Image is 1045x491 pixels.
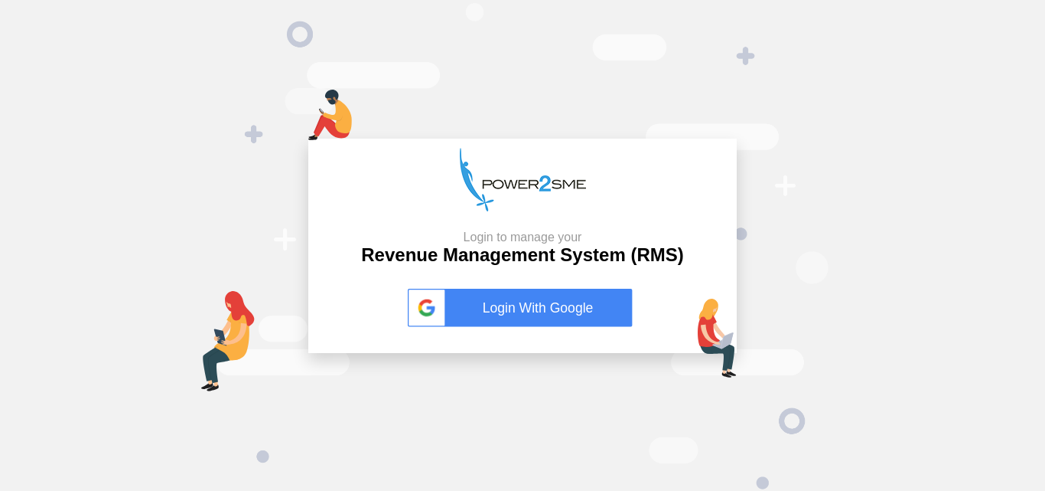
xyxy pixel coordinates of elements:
[361,230,683,244] small: Login to manage your
[403,273,642,343] button: Login With Google
[308,90,352,140] img: mob-login.png
[201,291,255,391] img: tab-login.png
[361,230,683,267] h2: Revenue Management System (RMS)
[408,289,637,327] a: Login With Google
[460,148,586,211] img: p2s_logo.png
[698,299,737,378] img: lap-login.png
